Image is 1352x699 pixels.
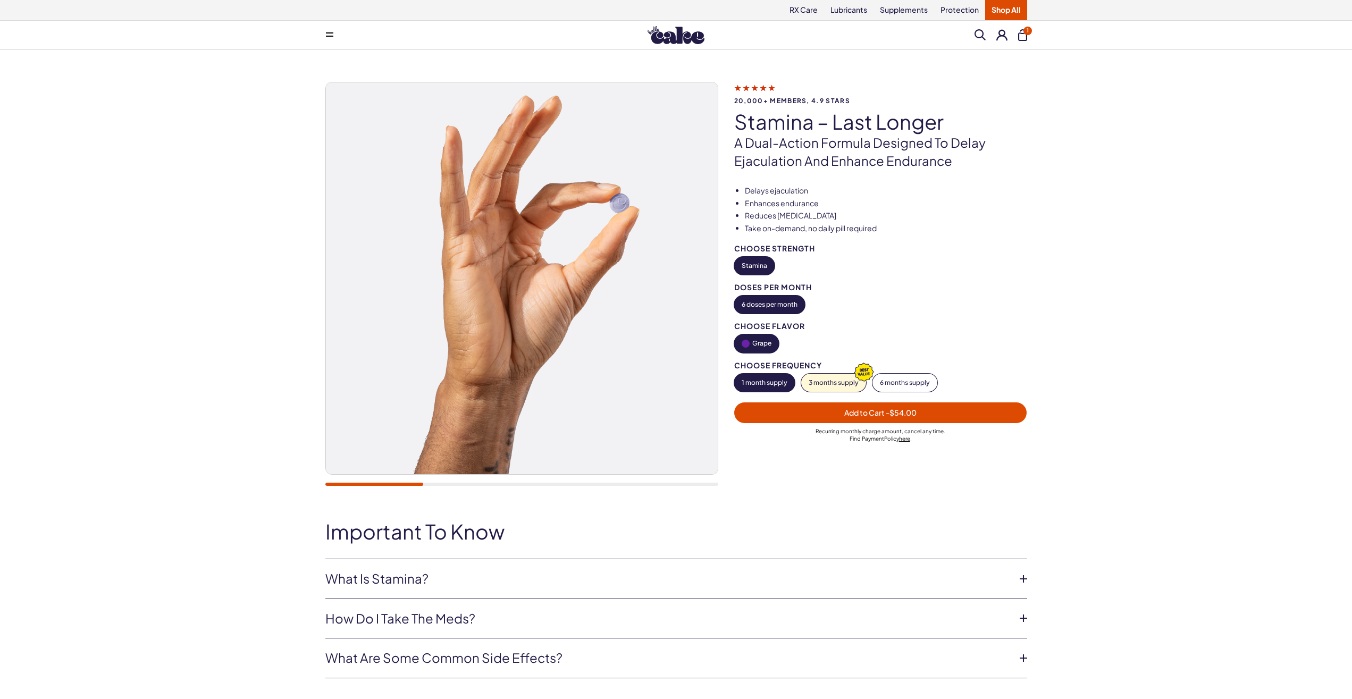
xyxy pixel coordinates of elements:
[325,570,1010,588] a: What Is Stamina?
[899,435,910,442] a: here
[734,374,795,392] button: 1 month supply
[325,520,1027,543] h2: Important To Know
[734,134,1027,170] p: A dual-action formula designed to delay ejaculation and enhance endurance
[734,427,1027,442] div: Recurring monthly charge amount , cancel any time. Policy .
[325,610,1010,628] a: How do I take the Meds?
[734,257,775,275] button: Stamina
[872,374,937,392] button: 6 months supply
[734,97,1027,104] span: 20,000+ members, 4.9 stars
[1023,27,1032,35] span: 1
[734,283,1027,291] div: Doses per Month
[734,83,1027,104] a: 20,000+ members, 4.9 stars
[886,408,917,417] span: - $54.00
[745,186,1027,196] li: Delays ejaculation
[850,435,884,442] span: Find Payment
[648,26,704,44] img: Hello Cake
[734,402,1027,423] button: Add to Cart -$54.00
[1018,29,1027,41] button: 1
[745,210,1027,221] li: Reduces [MEDICAL_DATA]
[734,245,1027,252] div: Choose Strength
[734,334,779,353] button: Grape
[734,296,805,314] button: 6 doses per month
[844,408,917,417] span: Add to Cart
[734,322,1027,330] div: Choose Flavor
[801,374,866,392] button: 3 months supply
[745,198,1027,209] li: Enhances endurance
[734,361,1027,369] div: Choose Frequency
[326,82,718,474] img: Stamina – Last Longer
[325,649,1010,667] a: What are some common side effects?
[745,223,1027,234] li: Take on-demand, no daily pill required
[734,111,1027,133] h1: Stamina – Last Longer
